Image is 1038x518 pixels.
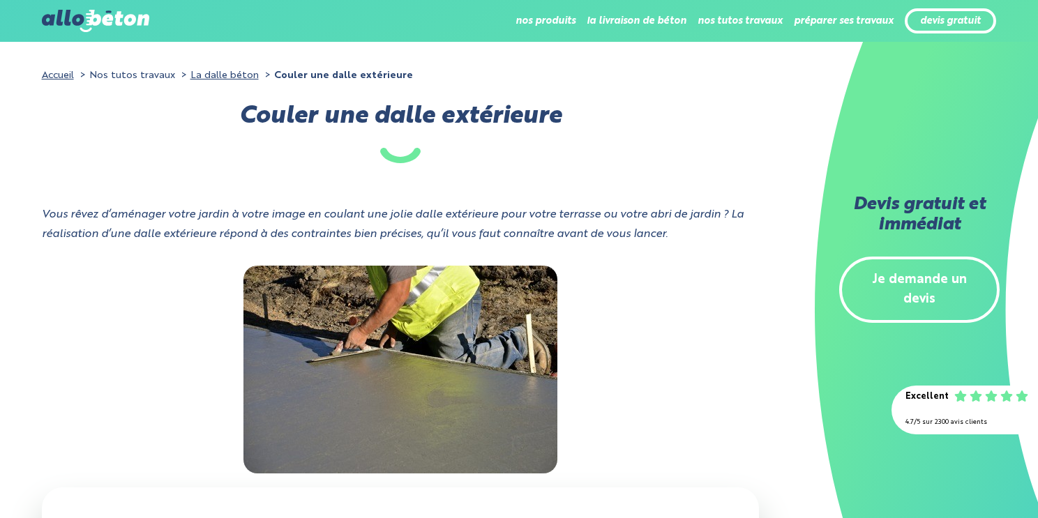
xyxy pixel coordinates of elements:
li: Couler une dalle extérieure [262,66,413,86]
a: Accueil [42,70,74,80]
a: Je demande un devis [839,257,1000,323]
li: Nos tutos travaux [77,66,175,86]
img: allobéton [42,10,149,32]
li: nos produits [516,4,576,38]
img: Photo dalle extérieure [243,266,557,473]
a: La dalle béton [190,70,259,80]
div: Excellent [905,387,949,407]
i: Vous rêvez d’aménager votre jardin à votre image en coulant une jolie dalle extérieure pour votre... [42,209,744,241]
a: devis gratuit [920,15,981,27]
div: 4.7/5 sur 2300 avis clients [905,413,1024,433]
h1: Couler une dalle extérieure [42,107,760,163]
li: nos tutos travaux [698,4,783,38]
li: la livraison de béton [587,4,686,38]
li: préparer ses travaux [794,4,894,38]
h2: Devis gratuit et immédiat [839,195,1000,236]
